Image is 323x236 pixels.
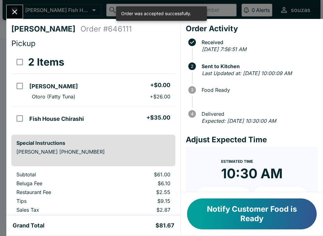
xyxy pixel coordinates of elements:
[202,118,276,124] em: Expected: [DATE] 10:30:00 AM
[150,93,170,100] p: + $26.00
[16,207,100,213] p: Sales Tax
[156,222,174,229] h5: $81.67
[29,115,84,123] h5: Fish House Chirashi
[16,171,100,178] p: Subtotal
[146,114,170,121] h5: + $35.00
[186,24,318,33] h4: Order Activity
[187,198,317,229] button: Notify Customer Food is Ready
[16,140,170,146] h6: Special Instructions
[7,5,23,19] button: Close
[121,8,191,19] div: Order was accepted successfully.
[221,165,283,182] time: 10:30 AM
[221,159,253,164] span: Estimated Time
[202,70,292,76] em: Last Updated at: [DATE] 10:00:09 AM
[11,171,175,215] table: orders table
[16,198,100,204] p: Tips
[32,93,75,100] p: Otoro (Fatty Tuna)
[196,187,251,203] button: + 10
[110,189,170,195] p: $2.55
[28,56,64,68] h3: 2 Items
[191,64,193,69] text: 2
[29,83,78,90] h5: [PERSON_NAME]
[16,189,100,195] p: Restaurant Fee
[150,81,170,89] h5: + $0.00
[11,24,80,34] h4: [PERSON_NAME]
[80,24,132,34] h4: Order # 646111
[191,111,193,116] text: 4
[253,187,308,203] button: + 20
[191,87,193,92] text: 3
[13,222,44,229] h5: Grand Total
[11,39,36,48] span: Pickup
[198,87,318,93] span: Food Ready
[110,171,170,178] p: $61.00
[198,63,318,69] span: Sent to Kitchen
[202,46,246,52] em: [DATE] 7:56:51 AM
[198,39,318,45] span: Received
[16,180,100,186] p: Beluga Fee
[11,51,175,130] table: orders table
[110,198,170,204] p: $9.15
[110,180,170,186] p: $6.10
[16,149,170,155] p: [PERSON_NAME] [PHONE_NUMBER]
[110,207,170,213] p: $2.87
[186,135,318,145] h4: Adjust Expected Time
[198,111,318,117] span: Delivered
